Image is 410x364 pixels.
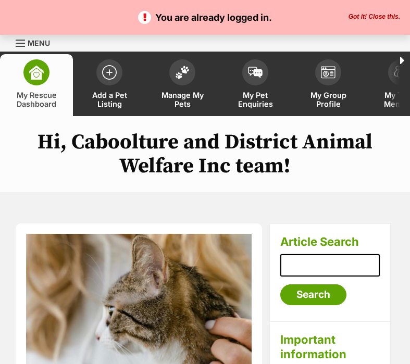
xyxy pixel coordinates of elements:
a: My Pet Enquiries [219,54,292,116]
a: Add a Pet Listing [73,54,146,116]
img: pet-enquiries-icon-7e3ad2cf08bfb03b45e93fb7055b45f3efa6380592205ae92323e6603595dc1f.svg [248,67,263,78]
span: My Pet Enquiries [232,91,279,108]
img: manage-my-pets-icon-02211641906a0b7f246fdf0571729dbe1e7629f14944591b6c1af311fb30b64b.svg [175,66,190,79]
img: group-profile-icon-3fa3cf56718a62981997c0bc7e787c4b2cf8bcc04b72c1350f741eb67cf2f40e.svg [321,66,336,79]
a: My Group Profile [292,54,365,116]
span: Manage My Pets [159,91,206,108]
h3: Article Search [280,234,380,249]
input: Search [280,284,346,305]
img: dashboard-icon-eb2f2d2d3e046f16d808141f083e7271f6b2e854fb5c12c21221c1fb7104beca.svg [29,65,44,80]
img: add-pet-listing-icon-0afa8454b4691262ce3f59096e99ab1cd57d4a30225e0717b998d2c9b9846f56.svg [102,65,117,80]
span: Menu [28,39,50,47]
span: Add a Pet Listing [86,91,133,108]
span: My Rescue Dashboard [13,91,60,108]
h3: Important information [280,332,380,361]
a: Manage My Pets [146,54,219,116]
span: My Group Profile [305,91,352,108]
a: Menu [16,33,57,52]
